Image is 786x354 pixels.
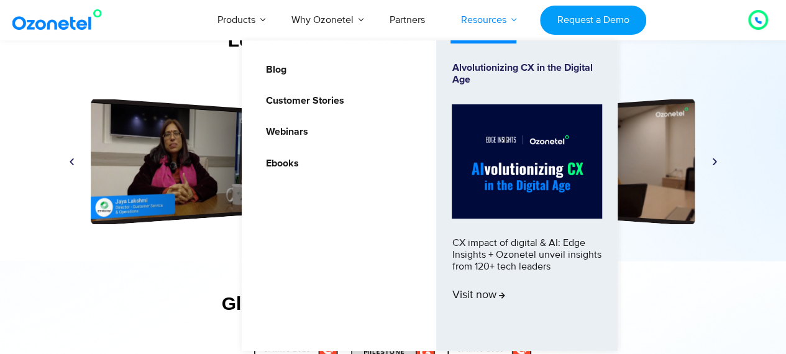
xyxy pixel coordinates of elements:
img: Alvolutionizing.jpg [452,104,602,219]
a: Customer Stories [257,93,345,109]
a: ET-Money.png [91,98,267,225]
a: Blog [257,62,288,78]
div: 2 / 6 [91,98,267,225]
a: Webinars [257,124,309,140]
div: Global Leader in Customer Experience [61,292,726,314]
span: Visit now [452,289,505,302]
div: Here’s what they have to say. [61,57,726,68]
a: Ebooks [257,156,300,171]
div: Slides [61,99,726,224]
a: Alvolutionizing CX in the Digital AgeCX impact of digital & AI: Edge Insights + Ozonetel unveil i... [452,62,602,329]
a: Request a Demo [540,6,646,35]
div: Previous slide [67,157,76,166]
div: Next slide [710,157,720,166]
